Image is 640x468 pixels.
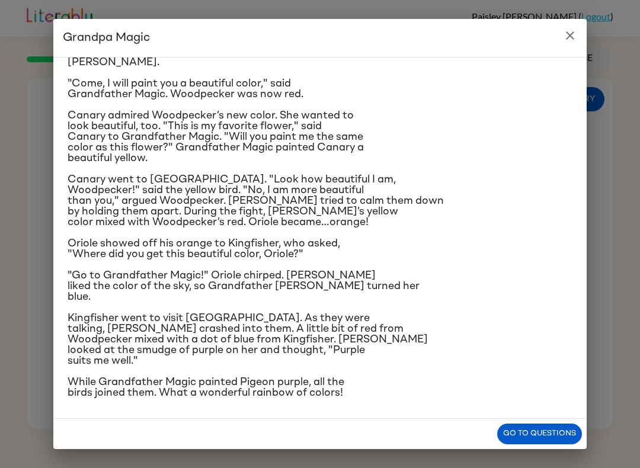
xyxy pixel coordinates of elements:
button: Go to questions [497,424,582,444]
button: close [558,24,582,47]
span: "Come, I will paint you a beautiful color," said Grandfather Magic. Woodpecker was now red. [68,78,303,100]
span: Oriole showed off his orange to Kingfisher, who asked, "Where did you get this beautiful color, O... [68,238,340,259]
span: Canary admired Woodpecker’s new color. She wanted to look beautiful, too. "This is my favorite fl... [68,110,364,164]
span: Canary went to [GEOGRAPHIC_DATA]. "Look how beautiful I am, Woodpecker!" said the yellow bird. "N... [68,174,444,227]
h2: Grandpa Magic [53,19,587,57]
span: "Go to Grandfather Magic!" Oriole chirped. [PERSON_NAME] liked the color of the sky, so Grandfath... [68,270,420,302]
span: Kingfisher went to visit [GEOGRAPHIC_DATA]. As they were talking, [PERSON_NAME] crashed into them... [68,313,428,366]
span: While Grandfather Magic painted Pigeon purple, all the birds joined them. What a wonderful rainbo... [68,377,344,398]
